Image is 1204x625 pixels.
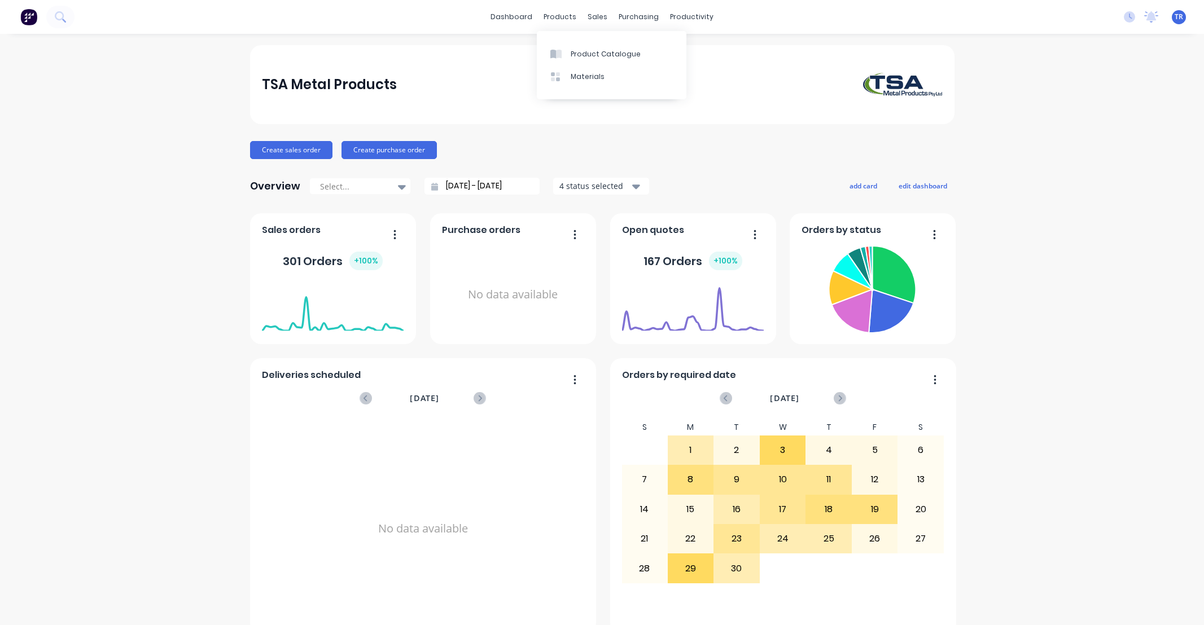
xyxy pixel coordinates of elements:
[668,465,713,494] div: 8
[806,436,851,464] div: 4
[714,465,759,494] div: 9
[863,73,942,96] img: TSA Metal Products
[852,465,897,494] div: 12
[668,554,713,582] div: 29
[802,223,881,237] span: Orders by status
[442,241,584,348] div: No data available
[897,419,944,435] div: S
[342,141,437,159] button: Create purchase order
[553,178,649,195] button: 4 status selected
[805,419,852,435] div: T
[898,465,943,494] div: 13
[898,495,943,523] div: 20
[806,465,851,494] div: 11
[852,436,897,464] div: 5
[262,73,397,96] div: TSA Metal Products
[713,419,760,435] div: T
[582,8,613,25] div: sales
[262,223,321,237] span: Sales orders
[806,495,851,523] div: 18
[714,554,759,582] div: 30
[537,65,686,88] a: Materials
[714,436,759,464] div: 2
[250,141,332,159] button: Create sales order
[442,223,520,237] span: Purchase orders
[622,495,667,523] div: 14
[842,178,885,193] button: add card
[571,49,641,59] div: Product Catalogue
[760,495,805,523] div: 17
[283,252,383,270] div: 301 Orders
[643,252,742,270] div: 167 Orders
[622,223,684,237] span: Open quotes
[852,419,898,435] div: F
[760,465,805,494] div: 10
[559,180,631,192] div: 4 status selected
[760,436,805,464] div: 3
[538,8,582,25] div: products
[622,525,667,553] div: 21
[852,495,897,523] div: 19
[250,175,300,197] div: Overview
[622,554,667,582] div: 28
[891,178,955,193] button: edit dashboard
[410,392,439,404] span: [DATE]
[852,525,897,553] div: 26
[709,252,742,270] div: + 100 %
[760,419,806,435] div: W
[668,525,713,553] div: 22
[20,8,37,25] img: Factory
[613,8,664,25] div: purchasing
[668,419,714,435] div: M
[714,495,759,523] div: 16
[806,525,851,553] div: 25
[770,392,799,404] span: [DATE]
[898,525,943,553] div: 27
[668,436,713,464] div: 1
[898,436,943,464] div: 6
[668,495,713,523] div: 15
[537,42,686,65] a: Product Catalogue
[714,525,759,553] div: 23
[622,465,667,494] div: 7
[664,8,719,25] div: productivity
[485,8,538,25] a: dashboard
[262,368,361,382] span: Deliveries scheduled
[621,419,668,435] div: S
[349,252,383,270] div: + 100 %
[1175,12,1183,22] span: TR
[760,525,805,553] div: 24
[571,72,605,82] div: Materials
